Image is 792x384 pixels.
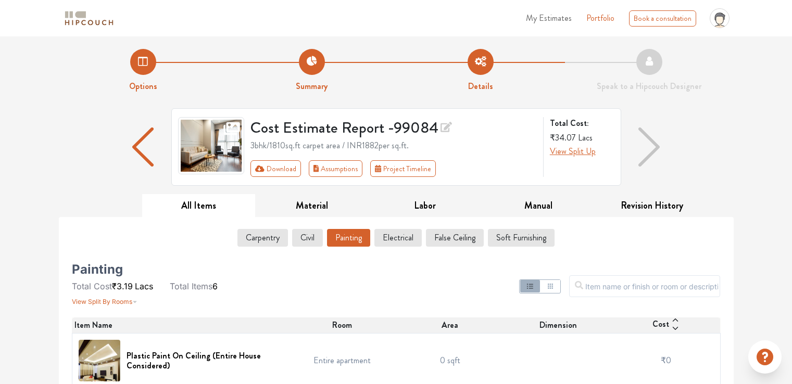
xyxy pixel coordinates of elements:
[309,160,363,177] button: Assumptions
[426,229,484,247] button: False Ceiling
[135,281,153,291] span: Lacs
[369,194,482,217] button: Labor
[112,281,133,291] span: ₹3.19
[661,354,671,366] span: ₹0
[370,160,436,177] button: Project Timeline
[595,194,709,217] button: Revision History
[72,292,137,307] button: View Split By Rooms
[127,351,282,370] h6: Plastic Paint On Ceiling (Entire House Considered)
[482,194,595,217] button: Manual
[72,265,123,274] h5: Painting
[142,194,256,217] button: All Items
[129,80,157,92] strong: Options
[488,229,555,247] button: Soft Furnishing
[63,9,115,28] img: logo-horizontal.svg
[638,127,659,167] img: arrow right
[292,229,323,247] button: Civil
[74,319,112,331] span: Item Name
[170,280,218,292] li: 6
[63,7,115,30] span: logo-horizontal.svg
[327,229,370,247] button: Painting
[332,319,352,331] span: Room
[550,145,596,158] button: View Split Up
[442,319,458,331] span: Area
[255,194,369,217] button: Material
[569,275,720,297] input: Item name or finish or room or description
[250,117,537,137] h3: Cost Estimate Report - 99084
[250,160,301,177] button: Download
[629,10,696,27] div: Book a consultation
[72,281,112,291] span: Total Cost
[374,229,422,247] button: Electrical
[597,80,701,92] strong: Speak to a Hipcouch Designer
[550,132,576,144] span: ₹34.07
[296,80,328,92] strong: Summary
[250,160,444,177] div: First group
[578,132,593,144] span: Lacs
[550,117,612,130] strong: Total Cost:
[652,318,669,332] span: Cost
[79,340,120,381] img: Plastic Paint On Ceiling (Entire House Considered)
[468,80,493,92] strong: Details
[550,145,596,157] span: View Split Up
[586,12,614,24] a: Portfolio
[237,229,288,247] button: Carpentry
[72,298,132,305] span: View Split By Rooms
[170,281,212,291] span: Total Items
[526,12,572,24] span: My Estimates
[178,117,245,174] img: gallery
[539,319,577,331] span: Dimension
[250,139,537,152] div: 3bhk / 1810 sq.ft carpet area / INR 1882 per sq.ft.
[132,127,153,167] img: arrow left
[250,160,537,177] div: Toolbar with button groups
